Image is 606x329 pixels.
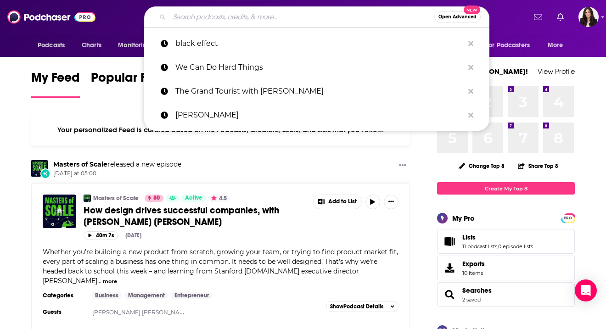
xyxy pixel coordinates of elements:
[437,256,575,280] a: Exports
[452,214,475,223] div: My Pro
[97,277,101,285] span: ...
[112,37,163,54] button: open menu
[144,56,489,79] a: We Can Do Hard Things
[31,70,80,98] a: My Feed
[437,229,575,254] span: Lists
[328,198,357,205] span: Add to List
[175,56,464,79] p: We Can Do Hard Things
[480,37,543,54] button: open menu
[43,248,398,285] span: Whether you’re building a new product from scratch, growing your team, or trying to find product ...
[31,114,410,145] div: Your personalized Feed is curated based on the Podcasts, Creators, Users, and Lists that you Follow.
[38,39,65,52] span: Podcasts
[438,15,477,19] span: Open Advanced
[553,9,567,25] a: Show notifications dropdown
[153,194,160,203] span: 80
[91,70,169,91] span: Popular Feed
[517,157,559,175] button: Share Top 8
[462,286,492,295] a: Searches
[84,205,279,228] span: How design drives successful companies, with [PERSON_NAME] [PERSON_NAME]
[53,170,181,178] span: [DATE] at 05:00
[84,195,91,202] img: Masters of Scale
[437,282,575,307] span: Searches
[169,10,434,24] input: Search podcasts, credits, & more...
[462,260,485,268] span: Exports
[530,9,546,25] a: Show notifications dropdown
[84,205,307,228] a: How design drives successful companies, with [PERSON_NAME] [PERSON_NAME]
[144,79,489,103] a: The Grand Tourist with [PERSON_NAME]
[440,235,459,248] a: Lists
[103,278,117,285] button: more
[208,195,230,202] button: 4.5
[562,214,573,221] a: PRO
[43,195,76,228] img: How design drives successful companies, with Sarah Stein Greenberg
[462,233,533,241] a: Lists
[497,243,498,250] span: ,
[43,308,84,316] h3: Guests
[125,232,141,239] div: [DATE]
[575,279,597,301] div: Open Intercom Messenger
[562,215,573,222] span: PRO
[118,39,151,52] span: Monitoring
[462,233,476,241] span: Lists
[31,160,48,177] img: Masters of Scale
[578,7,599,27] button: Show profile menu
[144,32,489,56] a: black effect
[145,195,163,202] a: 80
[175,103,464,127] p: Brittany broski
[40,168,50,178] div: New Episode
[84,231,118,240] button: 40m 7s
[53,160,107,168] a: Masters of Scale
[330,303,383,310] span: Show Podcast Details
[53,160,181,169] h3: released a new episode
[31,70,80,91] span: My Feed
[462,270,485,276] span: 10 items
[578,7,599,27] span: Logged in as RebeccaShapiro
[462,296,481,303] a: 2 saved
[124,292,168,299] a: Management
[185,194,202,203] span: Active
[7,8,95,26] img: Podchaser - Follow, Share and Rate Podcasts
[541,37,575,54] button: open menu
[437,182,575,195] a: Create My Top 8
[462,243,497,250] a: 11 podcast lists
[144,6,489,28] div: Search podcasts, credits, & more...
[578,7,599,27] img: User Profile
[92,309,190,316] a: [PERSON_NAME] [PERSON_NAME]
[464,6,480,14] span: New
[434,11,481,22] button: Open AdvancedNew
[175,32,464,56] p: black effect
[548,39,563,52] span: More
[440,288,459,301] a: Searches
[453,160,510,172] button: Change Top 8
[314,195,361,209] button: Show More Button
[91,70,169,98] a: Popular Feed
[440,262,459,274] span: Exports
[538,67,575,76] a: View Profile
[498,243,533,250] a: 0 episode lists
[384,195,398,209] button: Show More Button
[171,292,213,299] a: Entrepreneur
[91,292,122,299] a: Business
[82,39,101,52] span: Charts
[31,37,77,54] button: open menu
[43,292,84,299] h3: Categories
[395,160,410,172] button: Show More Button
[175,79,464,103] p: The Grand Tourist with Dan Rubinstein
[486,39,530,52] span: For Podcasters
[93,195,139,202] a: Masters of Scale
[326,301,398,312] button: ShowPodcast Details
[144,103,489,127] a: [PERSON_NAME]
[76,37,107,54] a: Charts
[181,195,206,202] a: Active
